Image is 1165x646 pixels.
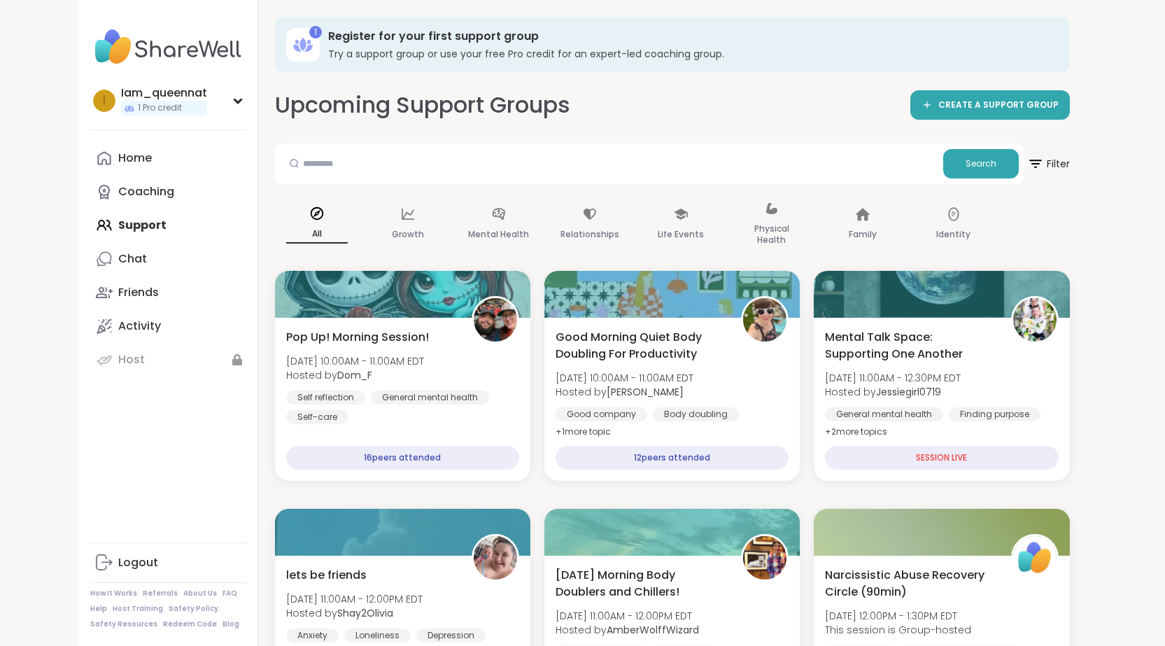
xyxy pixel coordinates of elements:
[153,185,164,197] iframe: Spotlight
[556,329,726,363] span: Good Morning Quiet Body Doubling For Productivity
[556,385,693,399] span: Hosted by
[118,352,145,367] div: Host
[286,329,429,346] span: Pop Up! Morning Session!
[328,29,1050,44] h3: Register for your first support group
[286,354,424,368] span: [DATE] 10:00AM - 11:00AM EDT
[118,251,147,267] div: Chat
[1027,147,1070,181] span: Filter
[183,589,217,598] a: About Us
[849,226,877,243] p: Family
[309,26,322,38] div: 1
[337,368,372,382] b: Dom_F
[121,85,207,101] div: Iam_queennat
[90,619,157,629] a: Safety Resources
[743,536,786,580] img: AmberWolffWizard
[286,368,424,382] span: Hosted by
[1013,298,1057,342] img: Jessiegirl0719
[90,22,246,71] img: ShareWell Nav Logo
[169,604,218,614] a: Safety Policy
[653,407,739,421] div: Body doubling
[474,536,517,580] img: Shay2Olivia
[966,157,996,170] span: Search
[90,546,246,580] a: Logout
[286,606,423,620] span: Hosted by
[275,90,570,121] h2: Upcoming Support Groups
[90,604,107,614] a: Help
[286,592,423,606] span: [DATE] 11:00AM - 12:00PM EDT
[1027,143,1070,184] button: Filter
[138,102,182,114] span: 1 Pro credit
[90,242,246,276] a: Chat
[556,407,647,421] div: Good company
[876,385,941,399] b: Jessiegirl0719
[90,141,246,175] a: Home
[743,298,786,342] img: Adrienne_QueenOfTheDawn
[825,371,961,385] span: [DATE] 11:00AM - 12:30PM EDT
[560,226,619,243] p: Relationships
[113,604,163,614] a: Host Training
[1013,536,1057,580] img: ShareWell
[90,276,246,309] a: Friends
[825,329,995,363] span: Mental Talk Space: Supporting One Another
[658,226,704,243] p: Life Events
[286,391,365,405] div: Self reflection
[223,589,237,598] a: FAQ
[556,567,726,601] span: [DATE] Morning Body Doublers and Chillers!
[556,609,699,623] span: [DATE] 11:00AM - 12:00PM EDT
[825,407,943,421] div: General mental health
[607,623,699,637] b: AmberWolffWizard
[344,629,411,643] div: Loneliness
[468,226,529,243] p: Mental Health
[286,410,348,424] div: Self-care
[328,47,1050,61] h3: Try a support group or use your free Pro credit for an expert-led coaching group.
[103,92,106,110] span: I
[371,391,489,405] div: General mental health
[90,309,246,343] a: Activity
[910,90,1070,120] a: CREATE A SUPPORT GROUP
[392,226,424,243] p: Growth
[90,343,246,377] a: Host
[90,589,137,598] a: How It Works
[163,619,217,629] a: Redeem Code
[90,175,246,209] a: Coaching
[337,606,393,620] b: Shay2Olivia
[825,385,961,399] span: Hosted by
[825,623,971,637] span: This session is Group-hosted
[556,446,789,470] div: 12 peers attended
[938,99,1059,111] span: CREATE A SUPPORT GROUP
[223,619,239,629] a: Blog
[943,149,1019,178] button: Search
[474,298,517,342] img: Dom_F
[143,589,178,598] a: Referrals
[286,629,339,643] div: Anxiety
[825,446,1058,470] div: SESSION LIVE
[118,285,159,300] div: Friends
[936,226,970,243] p: Identity
[118,150,152,166] div: Home
[286,567,367,584] span: lets be friends
[741,220,803,248] p: Physical Health
[556,371,693,385] span: [DATE] 10:00AM - 11:00AM EDT
[118,318,161,334] div: Activity
[556,623,699,637] span: Hosted by
[607,385,684,399] b: [PERSON_NAME]
[118,184,174,199] div: Coaching
[416,629,486,643] div: Depression
[286,446,519,470] div: 16 peers attended
[118,555,158,570] div: Logout
[825,609,971,623] span: [DATE] 12:00PM - 1:30PM EDT
[286,225,348,244] p: All
[949,407,1040,421] div: Finding purpose
[825,567,995,601] span: Narcissistic Abuse Recovery Circle (90min)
